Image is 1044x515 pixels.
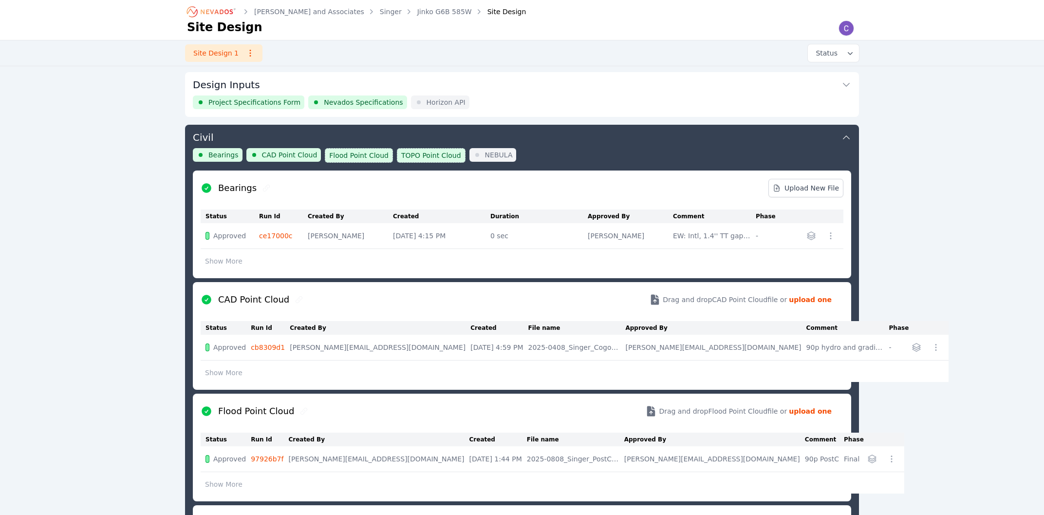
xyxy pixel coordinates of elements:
[474,7,526,17] div: Site Design
[329,151,389,160] span: Flood Point Cloud
[624,446,805,472] td: [PERSON_NAME][EMAIL_ADDRESS][DOMAIN_NAME]
[637,286,843,313] button: Drag and dropCAD Point Cloudfile or upload one
[288,433,469,446] th: Created By
[469,433,527,446] th: Created
[588,223,673,249] td: [PERSON_NAME]
[308,210,393,223] th: Created By
[208,97,300,107] span: Project Specifications Form
[251,455,283,463] a: 97926b7f
[889,335,909,361] td: -
[251,343,285,351] a: cb8309d1
[401,151,461,160] span: TOPO Point Cloud
[528,343,620,352] div: 2025-0408_Singer_CogoExport.csv
[185,44,262,62] a: Site Design 1
[218,404,294,418] h2: Flood Point Cloud
[768,179,843,197] a: Upload New File
[193,131,213,144] h3: Civil
[812,48,838,58] span: Status
[187,19,262,35] h1: Site Design
[490,231,583,241] div: 0 sec
[218,181,257,195] h2: Bearings
[288,446,469,472] td: [PERSON_NAME][EMAIL_ADDRESS][DOMAIN_NAME]
[427,97,466,107] span: Horizon API
[208,150,239,160] span: Bearings
[625,335,806,361] td: [PERSON_NAME][EMAIL_ADDRESS][DOMAIN_NAME]
[469,446,527,472] td: [DATE] 1:44 PM
[213,231,246,241] span: Approved
[201,252,247,270] button: Show More
[218,293,289,306] h2: CAD Point Cloud
[254,7,364,17] a: [PERSON_NAME] and Associates
[393,210,490,223] th: Created
[262,150,317,160] span: CAD Point Cloud
[380,7,402,17] a: Singer
[201,210,259,223] th: Status
[634,398,843,425] button: Drag and dropFlood Point Cloudfile or upload one
[193,72,851,95] button: Design Inputs
[625,321,806,335] th: Approved By
[417,7,472,17] a: Jinko G6B 585W
[213,454,246,464] span: Approved
[805,454,839,464] div: 90p PostC
[470,335,528,361] td: [DATE] 4:59 PM
[213,343,246,352] span: Approved
[393,223,490,249] td: [DATE] 4:15 PM
[187,4,526,19] nav: Breadcrumb
[290,335,470,361] td: [PERSON_NAME][EMAIL_ADDRESS][DOMAIN_NAME]
[259,232,293,240] a: ce17000c
[251,433,288,446] th: Run Id
[756,223,785,249] td: -
[808,44,859,62] button: Status
[806,321,889,335] th: Comment
[308,223,393,249] td: [PERSON_NAME]
[663,295,787,305] span: Drag and drop CAD Point Cloud file or
[844,454,859,464] div: Final
[201,475,247,494] button: Show More
[659,406,787,416] span: Drag and drop Flood Point Cloud file or
[588,210,673,223] th: Approved By
[185,72,859,117] div: Design InputsProject Specifications FormNevados SpecificationsHorizon API
[756,210,785,223] th: Phase
[673,231,751,241] div: EW: Intl, 1.4'' TT gap for TT retention
[193,125,851,148] button: Civil
[673,210,756,223] th: Comment
[193,78,260,92] h3: Design Inputs
[485,150,513,160] span: NEBULA
[844,433,864,446] th: Phase
[201,433,251,446] th: Status
[839,20,854,36] img: Carl Jackson
[889,321,909,335] th: Phase
[805,433,844,446] th: Comment
[259,210,308,223] th: Run Id
[624,433,805,446] th: Approved By
[290,321,470,335] th: Created By
[528,321,625,335] th: File name
[470,321,528,335] th: Created
[490,210,588,223] th: Duration
[201,363,247,382] button: Show More
[527,433,624,446] th: File name
[324,97,403,107] span: Nevados Specifications
[806,343,884,352] div: 90p hydro and grading plan
[789,406,832,416] strong: upload one
[201,321,251,335] th: Status
[789,295,832,305] strong: upload one
[773,183,839,193] span: Upload New File
[251,321,290,335] th: Run Id
[527,454,619,464] div: 2025-0808_Singer_PostC_Hydro.csv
